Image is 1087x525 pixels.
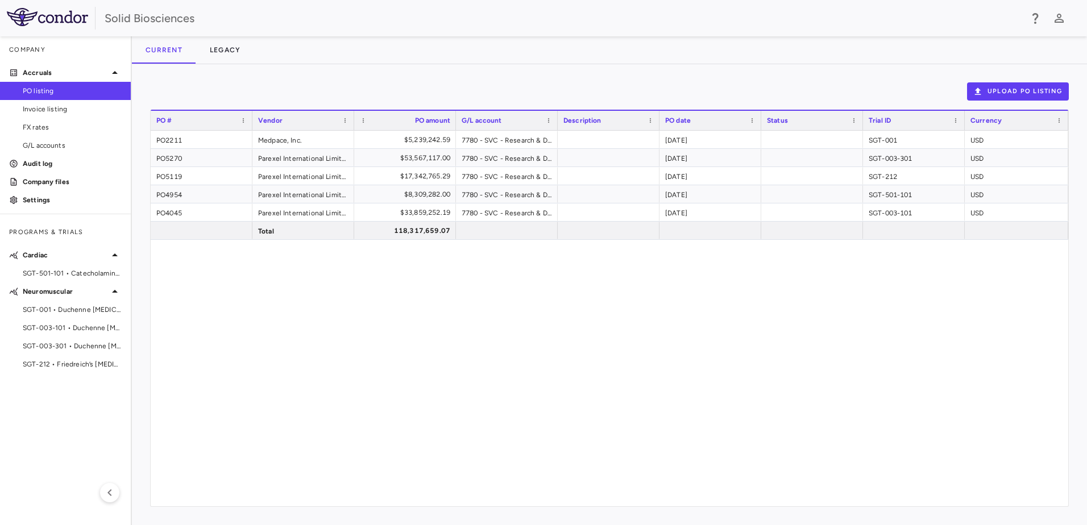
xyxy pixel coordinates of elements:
[7,8,88,26] img: logo-full-BYUhSk78.svg
[252,185,354,203] div: Parexel International Limited
[364,185,450,203] div: $8,309,282.00
[965,131,1068,148] div: USD
[23,250,108,260] p: Cardiac
[23,341,122,351] span: SGT-003-301 • Duchenne [MEDICAL_DATA]
[23,104,122,114] span: Invoice listing
[970,116,1002,124] span: Currency
[196,36,255,64] button: Legacy
[364,149,450,167] div: $53,567,117.00
[23,359,122,369] span: SGT-212 • Friedreich’s [MEDICAL_DATA]
[151,167,252,185] div: PO5119
[258,116,283,124] span: Vendor
[863,203,965,221] div: SGT-003-101
[659,131,761,148] div: [DATE]
[563,116,601,124] span: Description
[456,185,558,203] div: 7780 - SVC - Research & Development : Trials Expense
[151,131,252,148] div: PO2211
[659,203,761,221] div: [DATE]
[151,203,252,221] div: PO4045
[659,149,761,166] div: [DATE]
[156,116,172,124] span: PO #
[364,131,450,149] div: $5,239,242.59
[863,167,965,185] div: SGT-212
[665,116,691,124] span: PO date
[456,167,558,185] div: 7780 - SVC - Research & Development : Trials Expense
[23,86,122,96] span: PO listing
[23,159,122,169] p: Audit log
[456,131,558,148] div: 7780 - SVC - Research & Development : Trials Expense
[23,177,122,187] p: Company files
[659,167,761,185] div: [DATE]
[967,82,1069,101] button: Upload PO Listing
[863,131,965,148] div: SGT-001
[23,286,108,297] p: Neuromuscular
[456,149,558,166] div: 7780 - SVC - Research & Development : Trials Expense
[252,222,354,239] div: Total
[364,203,450,222] div: $33,859,252.19
[151,185,252,203] div: PO4954
[863,149,965,166] div: SGT-003-301
[364,167,450,185] div: $17,342,765.29
[863,185,965,203] div: SGT-501-101
[364,222,450,240] div: 118,317,659.07
[23,195,122,205] p: Settings
[456,203,558,221] div: 7780 - SVC - Research & Development : Trials Expense
[23,140,122,151] span: G/L accounts
[23,122,122,132] span: FX rates
[965,149,1068,166] div: USD
[965,167,1068,185] div: USD
[151,149,252,166] div: PO5270
[252,167,354,185] div: Parexel International Limited
[965,185,1068,203] div: USD
[869,116,891,124] span: Trial ID
[659,185,761,203] div: [DATE]
[23,68,108,78] p: Accruals
[23,268,122,278] span: SGT-501-101 • Catecholaminergic Polymorphic [MEDICAL_DATA]
[252,149,354,166] div: Parexel International Limited
[965,203,1068,221] div: USD
[105,10,1021,27] div: Solid Biosciences
[767,116,788,124] span: Status
[252,203,354,221] div: Parexel International Limited
[23,305,122,315] span: SGT-001 • Duchenne [MEDICAL_DATA]
[252,131,354,148] div: Medpace, Inc.
[415,116,450,124] span: PO amount
[132,36,196,64] button: Current
[462,116,502,124] span: G/L account
[23,323,122,333] span: SGT-003-101 • Duchenne [MEDICAL_DATA]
